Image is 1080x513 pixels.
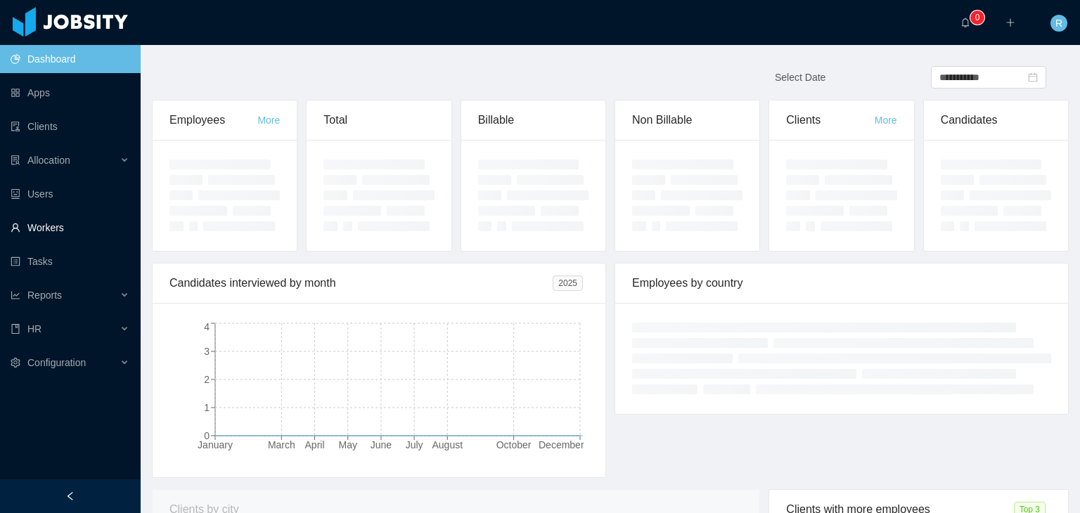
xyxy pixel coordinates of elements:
[496,439,532,450] tspan: October
[27,290,62,301] span: Reports
[305,439,325,450] tspan: April
[11,247,129,275] a: icon: profileTasks
[432,439,463,450] tspan: August
[632,100,742,140] div: Non Billable
[27,155,70,166] span: Allocation
[11,290,20,300] i: icon: line-chart
[27,357,86,368] span: Configuration
[970,11,984,25] sup: 0
[941,100,1051,140] div: Candidates
[539,439,584,450] tspan: December
[169,264,553,303] div: Candidates interviewed by month
[27,323,41,335] span: HR
[406,439,423,450] tspan: July
[775,72,825,83] span: Select Date
[1055,15,1062,32] span: R
[960,18,970,27] i: icon: bell
[323,100,434,140] div: Total
[1028,72,1038,82] i: icon: calendar
[11,155,20,165] i: icon: solution
[11,358,20,368] i: icon: setting
[875,115,897,126] a: More
[11,324,20,334] i: icon: book
[11,45,129,73] a: icon: pie-chartDashboard
[268,439,295,450] tspan: March
[204,374,210,385] tspan: 2
[632,264,1051,303] div: Employees by country
[204,346,210,357] tspan: 3
[204,430,210,441] tspan: 0
[553,275,583,291] span: 2025
[204,321,210,332] tspan: 4
[169,100,257,140] div: Employees
[478,100,589,140] div: Billable
[204,402,210,413] tspan: 1
[11,214,129,242] a: icon: userWorkers
[257,115,280,126] a: More
[339,439,357,450] tspan: May
[11,79,129,107] a: icon: appstoreApps
[786,100,874,140] div: Clients
[198,439,233,450] tspan: January
[371,439,392,450] tspan: June
[11,180,129,208] a: icon: robotUsers
[1005,18,1015,27] i: icon: plus
[11,112,129,141] a: icon: auditClients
